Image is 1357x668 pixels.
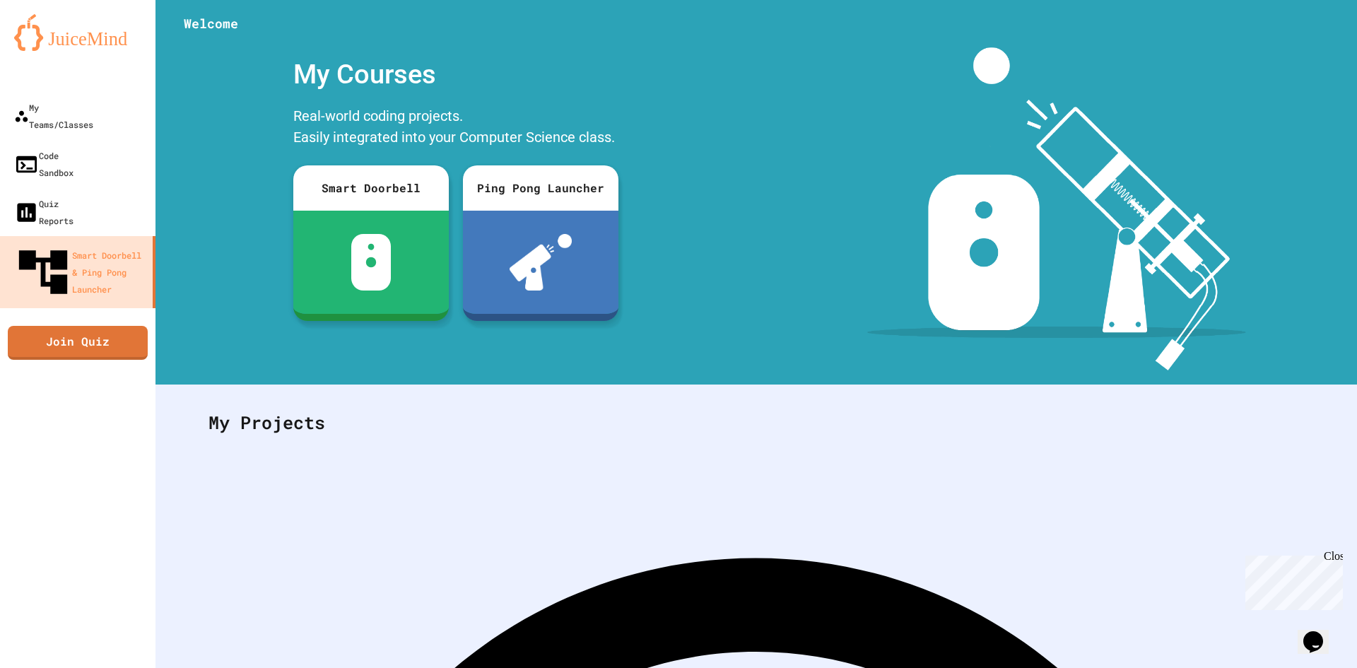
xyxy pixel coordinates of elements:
[351,234,392,291] img: sdb-white.svg
[14,195,74,229] div: Quiz Reports
[14,99,93,133] div: My Teams/Classes
[293,165,449,211] div: Smart Doorbell
[14,243,147,301] div: Smart Doorbell & Ping Pong Launcher
[1298,611,1343,654] iframe: chat widget
[1240,550,1343,610] iframe: chat widget
[286,102,625,155] div: Real-world coding projects. Easily integrated into your Computer Science class.
[194,395,1318,450] div: My Projects
[867,47,1246,370] img: banner-image-my-projects.png
[463,165,618,211] div: Ping Pong Launcher
[6,6,98,90] div: Chat with us now!Close
[14,14,141,51] img: logo-orange.svg
[286,47,625,102] div: My Courses
[14,147,74,181] div: Code Sandbox
[510,234,572,291] img: ppl-with-ball.png
[8,326,148,360] a: Join Quiz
